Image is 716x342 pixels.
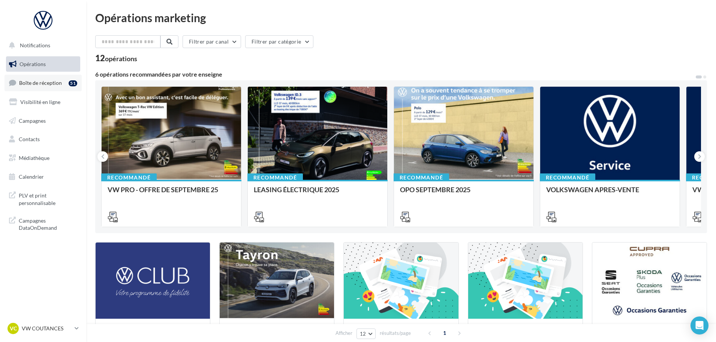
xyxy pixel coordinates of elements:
p: VW COUTANCES [22,325,72,332]
span: PLV et print personnalisable [19,190,77,206]
a: Médiathèque [4,150,82,166]
span: 1 [439,327,451,339]
span: Visibilité en ligne [20,99,60,105]
a: Campagnes DataOnDemand [4,212,82,235]
button: Notifications [4,38,79,53]
span: Campagnes [19,117,46,124]
span: Médiathèque [19,155,49,161]
div: OPO SEPTEMBRE 2025 [400,186,527,201]
div: opérations [105,55,137,62]
a: Boîte de réception51 [4,75,82,91]
span: résultats/page [380,330,411,337]
span: Notifications [20,42,50,48]
div: Recommandé [540,173,595,182]
div: Recommandé [394,173,449,182]
span: Campagnes DataOnDemand [19,215,77,232]
a: VC VW COUTANCES [6,321,80,336]
a: Calendrier [4,169,82,185]
div: VOLKSWAGEN APRES-VENTE [546,186,674,201]
a: Opérations [4,56,82,72]
span: Afficher [336,330,352,337]
a: Campagnes [4,113,82,129]
div: Recommandé [101,173,157,182]
span: 12 [360,331,366,337]
div: Opérations marketing [95,12,707,23]
div: 6 opérations recommandées par votre enseigne [95,71,695,77]
a: Contacts [4,131,82,147]
a: PLV et print personnalisable [4,187,82,209]
div: VW PRO - OFFRE DE SEPTEMBRE 25 [108,186,235,201]
span: Boîte de réception [19,80,62,86]
div: Open Intercom Messenger [691,316,709,334]
span: VC [10,325,17,332]
div: LEASING ÉLECTRIQUE 2025 [254,186,381,201]
button: 12 [357,328,376,339]
span: Contacts [19,136,40,142]
button: Filtrer par catégorie [245,35,313,48]
div: 12 [95,54,137,62]
div: Recommandé [247,173,303,182]
a: Visibilité en ligne [4,94,82,110]
span: Calendrier [19,173,44,180]
span: Opérations [19,61,46,67]
div: 51 [69,80,77,86]
button: Filtrer par canal [183,35,241,48]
